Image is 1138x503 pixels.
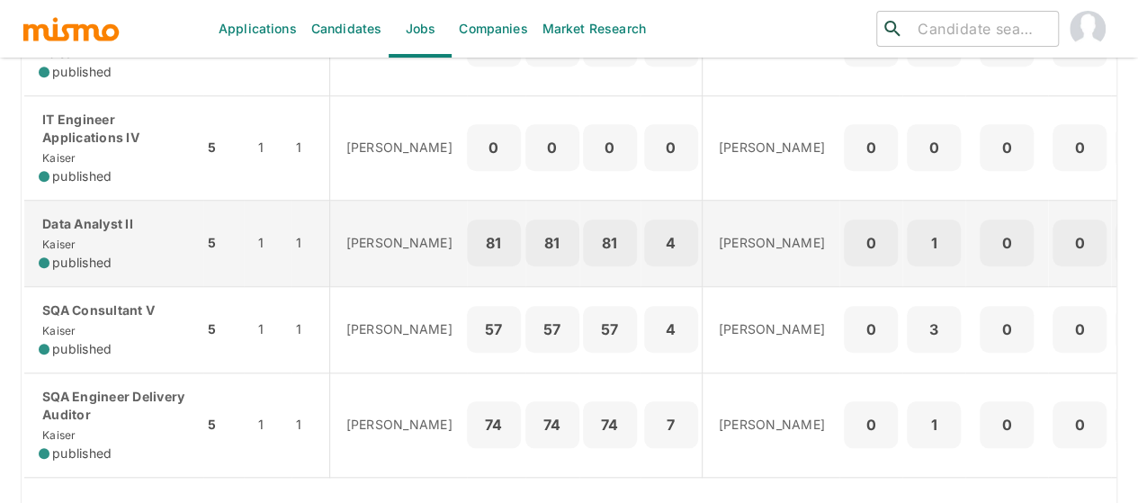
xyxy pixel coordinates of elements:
[244,95,291,200] td: 1
[1060,317,1099,342] p: 0
[244,373,291,477] td: 1
[651,317,691,342] p: 4
[914,412,954,437] p: 1
[851,230,891,256] p: 0
[474,135,514,160] p: 0
[1070,11,1106,47] img: Maia Reyes
[291,95,329,200] td: 1
[39,238,76,251] span: Kaiser
[22,15,121,42] img: logo
[52,340,112,358] span: published
[244,200,291,286] td: 1
[346,139,453,157] p: [PERSON_NAME]
[987,317,1026,342] p: 0
[346,416,453,434] p: [PERSON_NAME]
[39,301,189,319] p: SQA Consultant V
[533,412,572,437] p: 74
[590,230,630,256] p: 81
[474,412,514,437] p: 74
[1060,135,1099,160] p: 0
[39,428,76,442] span: Kaiser
[910,16,1051,41] input: Candidate search
[719,139,825,157] p: [PERSON_NAME]
[719,234,825,252] p: [PERSON_NAME]
[590,135,630,160] p: 0
[291,373,329,477] td: 1
[851,317,891,342] p: 0
[719,416,825,434] p: [PERSON_NAME]
[533,135,572,160] p: 0
[651,230,691,256] p: 4
[651,412,691,437] p: 7
[52,445,112,463] span: published
[914,135,954,160] p: 0
[346,320,453,338] p: [PERSON_NAME]
[39,324,76,337] span: Kaiser
[244,286,291,373] td: 1
[987,230,1026,256] p: 0
[914,230,954,256] p: 1
[533,317,572,342] p: 57
[39,151,76,165] span: Kaiser
[851,412,891,437] p: 0
[52,167,112,185] span: published
[474,230,514,256] p: 81
[1060,230,1099,256] p: 0
[651,135,691,160] p: 0
[1060,412,1099,437] p: 0
[987,412,1026,437] p: 0
[203,286,244,373] td: 5
[39,47,76,60] span: Kaiser
[39,111,189,147] p: IT Engineer Applications IV
[291,286,329,373] td: 1
[474,317,514,342] p: 57
[590,317,630,342] p: 57
[346,234,453,252] p: [PERSON_NAME]
[39,388,189,424] p: SQA Engineer Delivery Auditor
[39,215,189,233] p: Data Analyst II
[590,412,630,437] p: 74
[851,135,891,160] p: 0
[52,254,112,272] span: published
[203,373,244,477] td: 5
[533,230,572,256] p: 81
[52,63,112,81] span: published
[914,317,954,342] p: 3
[291,200,329,286] td: 1
[719,320,825,338] p: [PERSON_NAME]
[987,135,1026,160] p: 0
[203,200,244,286] td: 5
[203,95,244,200] td: 5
